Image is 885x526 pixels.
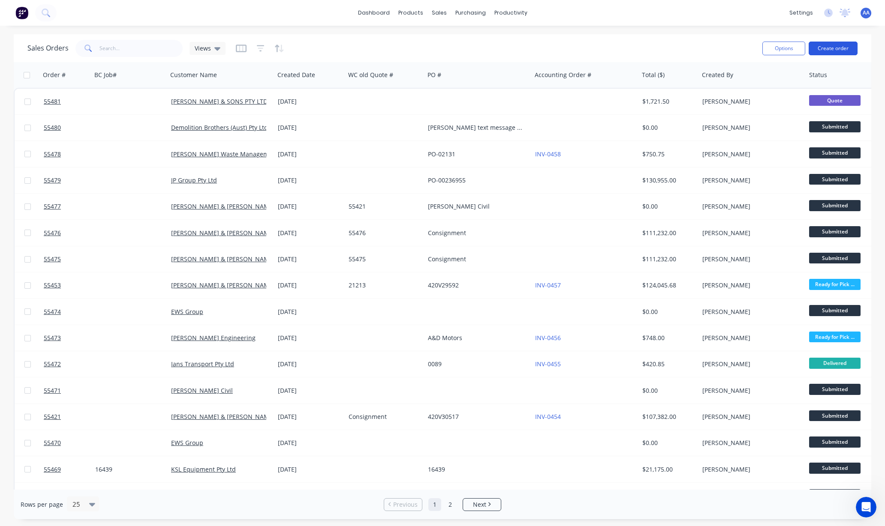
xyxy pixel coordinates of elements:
[170,71,217,79] div: Customer Name
[44,141,95,167] a: 55478
[642,412,693,421] div: $107,382.00
[642,439,693,447] div: $0.00
[44,167,95,193] a: 55479
[44,229,61,237] span: 55476
[809,200,861,211] span: Submitted
[702,176,798,185] div: [PERSON_NAME]
[642,176,693,185] div: $130,955.00
[44,176,61,185] span: 55479
[44,246,95,272] a: 55475
[393,500,418,509] span: Previous
[171,229,275,237] a: [PERSON_NAME] & [PERSON_NAME]
[427,71,441,79] div: PO #
[702,334,798,342] div: [PERSON_NAME]
[278,229,342,237] div: [DATE]
[354,6,394,19] a: dashboard
[535,150,561,158] a: INV-0458
[428,150,523,158] div: PO-02131
[809,436,861,447] span: Submitted
[44,123,61,132] span: 55480
[171,334,256,342] a: [PERSON_NAME] Engineering
[44,325,95,351] a: 55473
[278,97,342,106] div: [DATE]
[702,202,798,211] div: [PERSON_NAME]
[44,334,61,342] span: 55473
[44,194,95,219] a: 55477
[171,308,203,316] a: EWS Group
[195,44,211,53] span: Views
[642,202,693,211] div: $0.00
[278,334,342,342] div: [DATE]
[702,386,798,395] div: [PERSON_NAME]
[171,97,268,105] a: [PERSON_NAME] & SONS PTY LTD
[535,360,561,368] a: INV-0455
[762,42,805,55] button: Options
[809,305,861,316] span: Submitted
[171,465,236,473] a: KSL Equipment Pty Ltd
[809,489,861,500] span: Submitted
[809,253,861,263] span: Submitted
[278,281,342,290] div: [DATE]
[44,439,61,447] span: 55470
[702,465,798,474] div: [PERSON_NAME]
[171,386,233,394] a: [PERSON_NAME] Civil
[94,71,117,79] div: BC Job#
[171,123,268,131] a: Demolition Brothers (Aust) Pty Ltd
[428,465,523,474] div: 16439
[27,44,69,52] h1: Sales Orders
[349,229,418,237] div: 55476
[44,97,61,106] span: 55481
[451,6,490,19] div: purchasing
[642,308,693,316] div: $0.00
[349,202,418,211] div: 55421
[642,360,693,368] div: $420.85
[348,71,393,79] div: WC old Quote #
[642,150,693,158] div: $750.75
[642,71,665,79] div: Total ($)
[428,412,523,421] div: 420V30517
[277,71,315,79] div: Created Date
[642,334,693,342] div: $748.00
[278,255,342,263] div: [DATE]
[428,176,523,185] div: PO-00236955
[809,410,861,421] span: Submitted
[642,255,693,263] div: $111,232.00
[44,404,95,430] a: 55421
[44,412,61,421] span: 55421
[278,176,342,185] div: [DATE]
[99,40,183,57] input: Search...
[349,281,418,290] div: 21213
[44,378,95,403] a: 55471
[15,6,28,19] img: Factory
[473,500,486,509] span: Next
[278,412,342,421] div: [DATE]
[702,412,798,421] div: [PERSON_NAME]
[702,123,798,132] div: [PERSON_NAME]
[428,255,523,263] div: Consignment
[702,71,733,79] div: Created By
[428,360,523,368] div: 0089
[785,6,817,19] div: settings
[171,176,217,184] a: JP Group Pty Ltd
[171,360,234,368] a: Ians Transport Pty Ltd
[809,463,861,473] span: Submitted
[44,360,61,368] span: 55472
[278,386,342,395] div: [DATE]
[809,95,861,106] span: Quote
[809,384,861,394] span: Submitted
[642,97,693,106] div: $1,721.50
[171,412,275,421] a: [PERSON_NAME] & [PERSON_NAME]
[444,498,457,511] a: Page 2
[535,71,591,79] div: Accounting Order #
[642,465,693,474] div: $21,175.00
[428,334,523,342] div: A&D Motors
[809,174,861,185] span: Submitted
[44,386,61,395] span: 55471
[702,439,798,447] div: [PERSON_NAME]
[809,279,861,290] span: Ready for Pick ...
[278,123,342,132] div: [DATE]
[44,255,61,263] span: 55475
[490,6,532,19] div: productivity
[278,202,342,211] div: [DATE]
[809,121,861,132] span: Submitted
